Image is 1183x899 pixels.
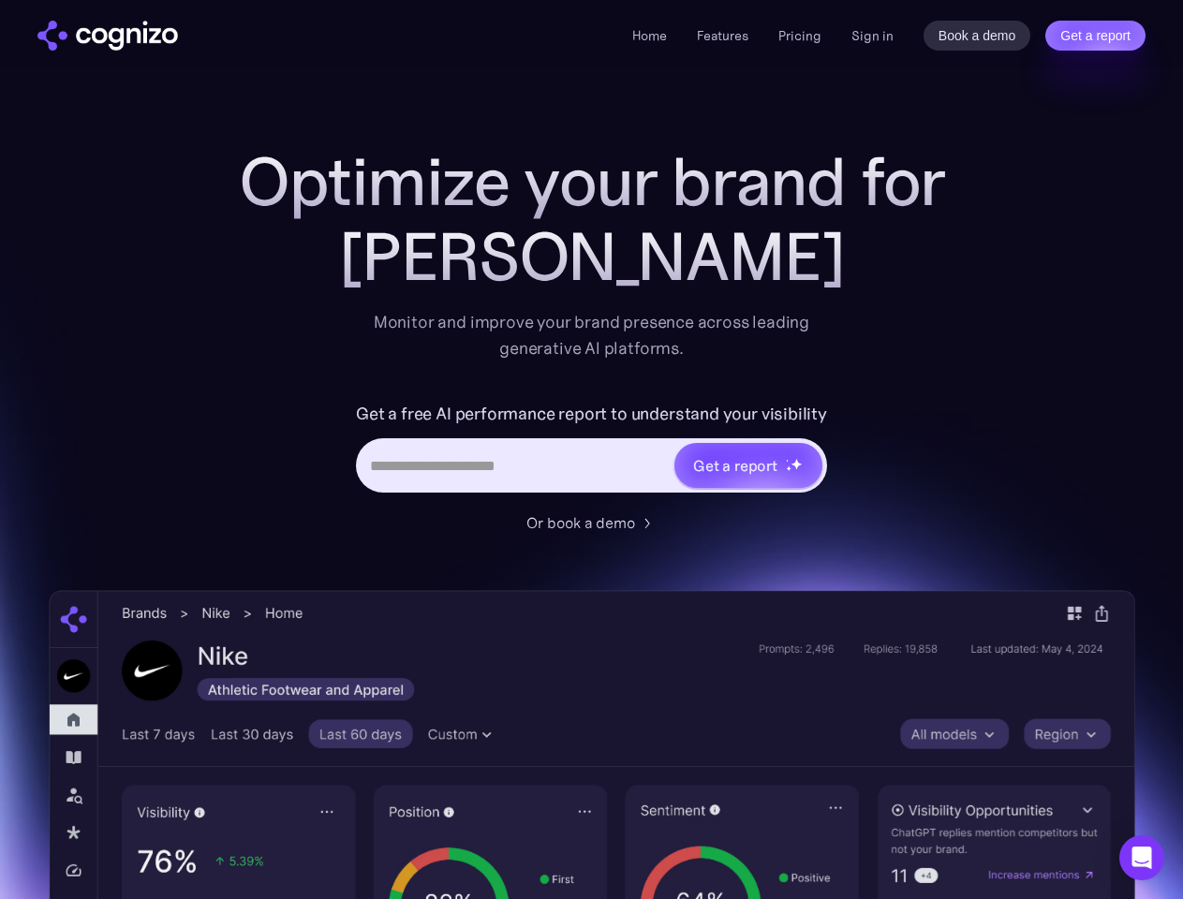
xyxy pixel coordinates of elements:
form: Hero URL Input Form [356,399,827,502]
label: Get a free AI performance report to understand your visibility [356,399,827,429]
img: star [786,465,792,472]
a: home [37,21,178,51]
a: Get a reportstarstarstar [673,441,824,490]
img: cognizo logo [37,21,178,51]
a: Features [697,27,748,44]
a: Home [632,27,667,44]
img: star [786,459,789,462]
div: Get a report [693,454,777,477]
a: Pricing [778,27,821,44]
div: Open Intercom Messenger [1119,835,1164,880]
a: Get a report [1045,21,1146,51]
div: [PERSON_NAME] [217,219,967,294]
a: Or book a demo [526,511,658,534]
h1: Optimize your brand for [217,144,967,219]
div: Or book a demo [526,511,635,534]
div: Monitor and improve your brand presence across leading generative AI platforms. [362,309,822,361]
img: star [791,458,803,470]
a: Sign in [851,24,894,47]
a: Book a demo [924,21,1031,51]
